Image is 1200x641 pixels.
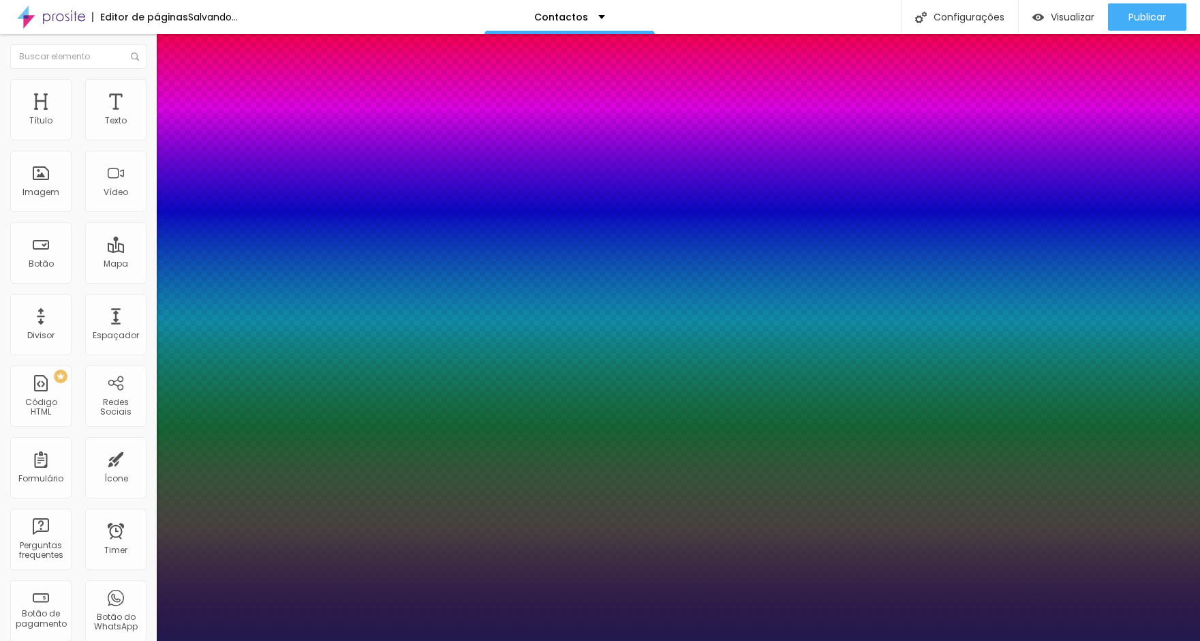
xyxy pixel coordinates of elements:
[14,541,67,561] div: Perguntas frequentes
[92,12,188,22] div: Editor de páginas
[1128,12,1166,23] span: Publicar
[104,474,128,483] div: Ícone
[18,474,63,483] div: Formulário
[104,259,128,269] div: Mapa
[22,188,59,197] div: Imagem
[89,612,142,632] div: Botão do WhatsApp
[105,116,127,125] div: Texto
[104,188,128,197] div: Vídeo
[534,12,588,22] p: Contactos
[10,44,147,69] input: Buscar elemento
[1051,12,1094,23] span: Visualizar
[188,12,238,22] div: Salvando...
[27,331,55,340] div: Divisor
[14,398,67,417] div: Código HTML
[93,331,139,340] div: Espaçador
[89,398,142,417] div: Redes Sociais
[104,546,127,555] div: Timer
[1032,12,1044,23] img: view-1.svg
[29,116,52,125] div: Título
[1108,3,1186,31] button: Publicar
[14,609,67,629] div: Botão de pagamento
[915,12,927,23] img: Icone
[1019,3,1108,31] button: Visualizar
[29,259,54,269] div: Botão
[131,53,139,61] img: Icone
